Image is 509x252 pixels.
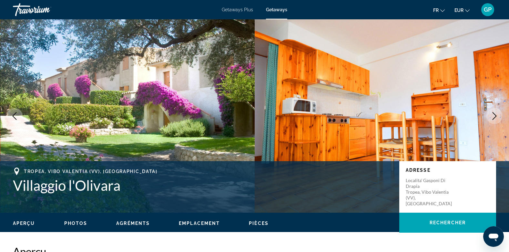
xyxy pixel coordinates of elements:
button: Agréments [116,220,150,226]
button: User Menu [479,3,496,16]
a: Getaways Plus [222,7,253,12]
span: Rechercher [430,220,466,225]
button: Emplacement [179,220,220,226]
iframe: Bouton de lancement de la fenêtre de messagerie [483,226,504,247]
span: Tropea, Vibo Valentia (VV), [GEOGRAPHIC_DATA] [24,169,158,174]
a: Getaways [266,7,287,12]
button: Photos [64,220,87,226]
button: Previous image [6,108,23,124]
span: EUR [454,8,463,13]
span: fr [433,8,439,13]
button: Rechercher [399,213,496,233]
button: Change currency [454,5,470,15]
a: Travorium [13,1,77,18]
span: GP [484,6,492,13]
p: Localita' Gasponi di Drapia Tropea, Vibo Valentia (VV), [GEOGRAPHIC_DATA] [406,178,457,207]
button: Pièces [249,220,269,226]
button: Next image [486,108,503,124]
h1: Villaggio l'Olivara [13,177,393,194]
p: Adresse [406,168,490,173]
button: Change language [433,5,445,15]
button: Aperçu [13,220,35,226]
